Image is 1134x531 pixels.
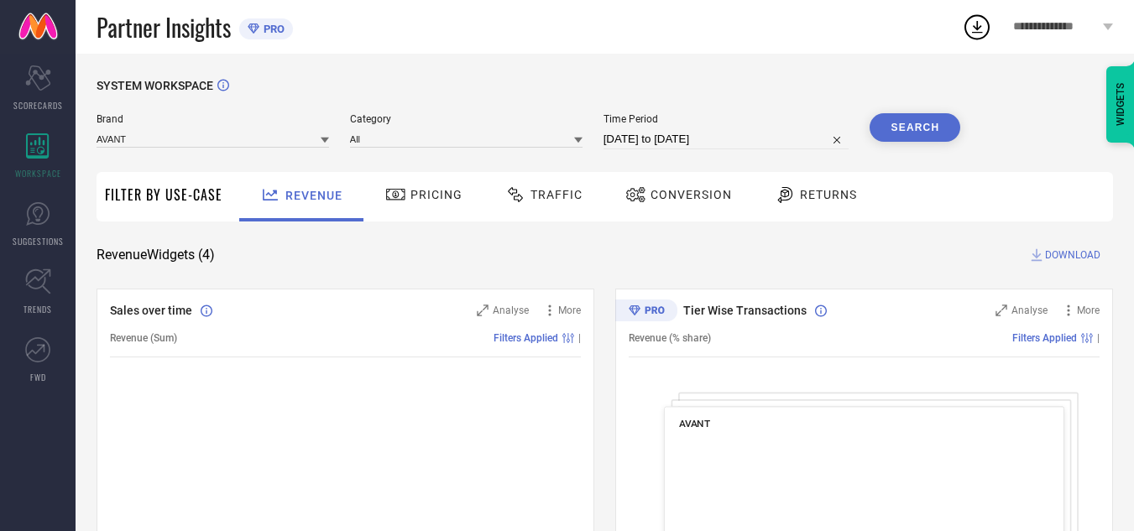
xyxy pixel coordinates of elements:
[110,332,177,344] span: Revenue (Sum)
[1011,305,1048,316] span: Analyse
[97,113,329,125] span: Brand
[477,305,489,316] svg: Zoom
[1012,332,1077,344] span: Filters Applied
[97,247,215,263] span: Revenue Widgets ( 4 )
[558,305,581,316] span: More
[105,185,222,205] span: Filter By Use-Case
[683,304,807,317] span: Tier Wise Transactions
[578,332,581,344] span: |
[604,113,849,125] span: Time Period
[30,371,46,383] span: FWD
[97,10,231,44] span: Partner Insights
[259,23,285,35] span: PRO
[493,305,529,316] span: Analyse
[679,418,710,429] span: AVANT
[629,332,711,344] span: Revenue (% share)
[962,12,992,42] div: Open download list
[13,235,64,247] span: SUGGESTIONS
[97,79,213,92] span: SYSTEM WORKSPACE
[15,167,61,180] span: WORKSPACE
[870,113,960,142] button: Search
[530,188,583,201] span: Traffic
[1045,247,1100,263] span: DOWNLOAD
[110,304,192,317] span: Sales over time
[285,189,342,202] span: Revenue
[24,303,52,315] span: TRENDS
[800,188,857,201] span: Returns
[1097,332,1100,344] span: |
[615,299,677,325] div: Premium
[494,332,558,344] span: Filters Applied
[651,188,732,201] span: Conversion
[996,305,1007,316] svg: Zoom
[410,188,462,201] span: Pricing
[1077,305,1100,316] span: More
[604,129,849,149] input: Select time period
[350,113,583,125] span: Category
[13,99,63,112] span: SCORECARDS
